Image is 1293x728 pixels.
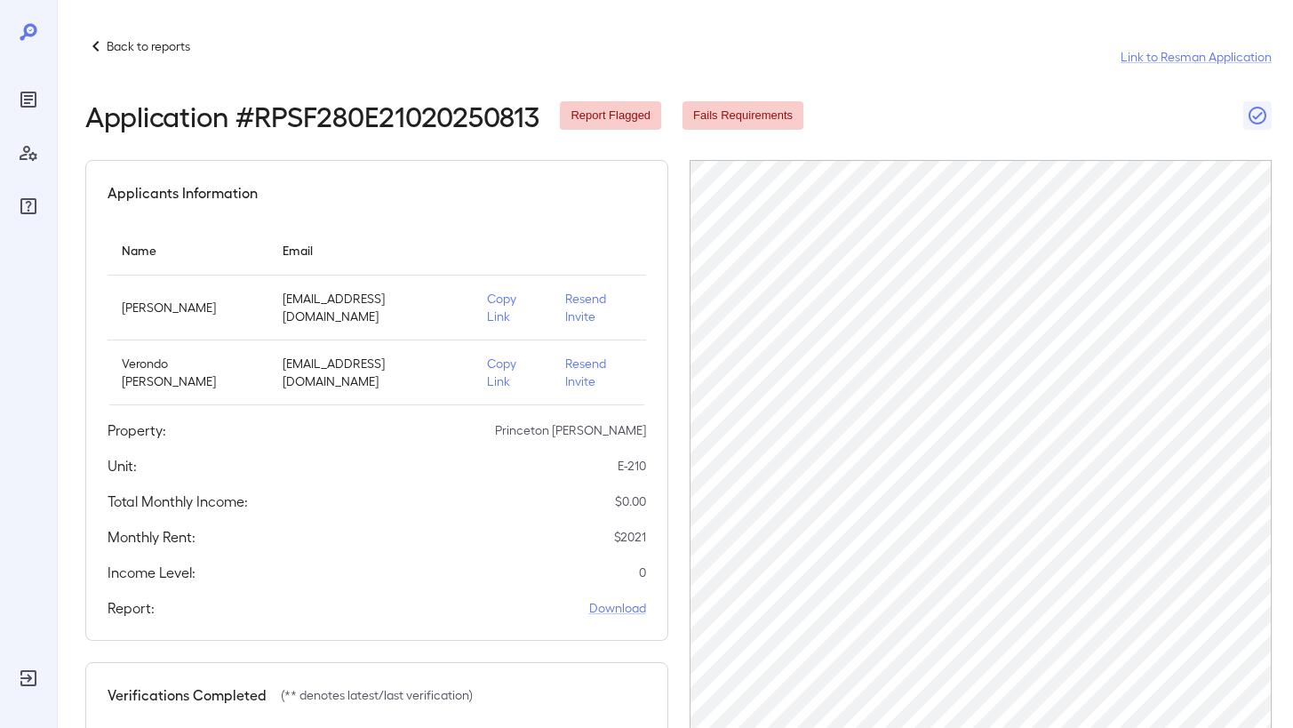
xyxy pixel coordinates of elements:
[560,108,661,124] span: Report Flagged
[589,599,646,617] a: Download
[1121,48,1272,66] a: Link to Resman Application
[639,564,646,581] p: 0
[618,457,646,475] p: E-210
[487,355,536,390] p: Copy Link
[495,421,646,439] p: Princeton [PERSON_NAME]
[283,290,459,325] p: [EMAIL_ADDRESS][DOMAIN_NAME]
[565,355,632,390] p: Resend Invite
[565,290,632,325] p: Resend Invite
[108,491,248,512] h5: Total Monthly Income:
[108,225,646,405] table: simple table
[108,526,196,548] h5: Monthly Rent:
[122,355,254,390] p: Verondo [PERSON_NAME]
[14,192,43,220] div: FAQ
[108,684,267,706] h5: Verifications Completed
[108,597,155,619] h5: Report:
[268,225,474,276] th: Email
[1243,101,1272,130] button: Close Report
[107,37,190,55] p: Back to reports
[108,225,268,276] th: Name
[108,420,166,441] h5: Property:
[122,299,254,316] p: [PERSON_NAME]
[487,290,536,325] p: Copy Link
[14,664,43,692] div: Log Out
[108,182,258,204] h5: Applicants Information
[682,108,803,124] span: Fails Requirements
[281,686,473,704] p: (** denotes latest/last verification)
[615,492,646,510] p: $ 0.00
[85,100,539,132] h2: Application # RPSF280E21020250813
[108,562,196,583] h5: Income Level:
[283,355,459,390] p: [EMAIL_ADDRESS][DOMAIN_NAME]
[108,455,137,476] h5: Unit:
[14,139,43,167] div: Manage Users
[614,528,646,546] p: $ 2021
[14,85,43,114] div: Reports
